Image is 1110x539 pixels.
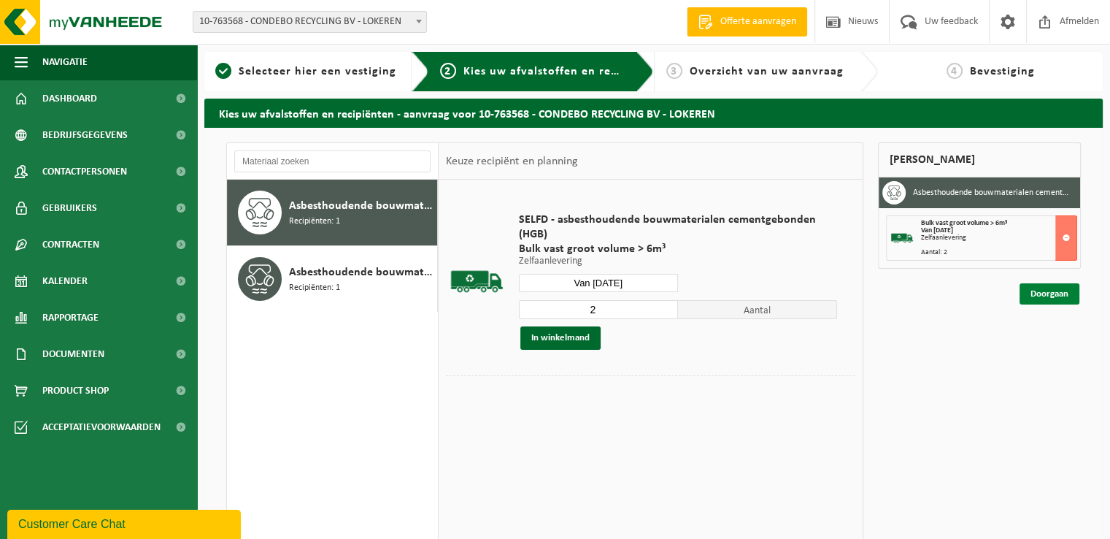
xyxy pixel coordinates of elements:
[227,180,438,246] button: Asbesthoudende bouwmaterialen cementgebonden (hechtgebonden) Recipiënten: 1
[289,215,340,229] span: Recipiënten: 1
[717,15,800,29] span: Offerte aanvragen
[519,213,838,242] span: SELFD - asbesthoudende bouwmaterialen cementgebonden (HGB)
[519,242,838,256] span: Bulk vast groot volume > 6m³
[439,143,585,180] div: Keuze recipiënt en planning
[42,80,97,117] span: Dashboard
[921,219,1007,227] span: Bulk vast groot volume > 6m³
[1020,283,1079,305] a: Doorgaan
[970,66,1035,77] span: Bevestiging
[289,281,340,295] span: Recipiënten: 1
[239,66,396,77] span: Selecteer hier een vestiging
[913,181,1069,204] h3: Asbesthoudende bouwmaterialen cementgebonden (hechtgebonden)
[227,246,438,312] button: Asbesthoudende bouwmaterialen cementgebonden met isolatie(hechtgebonden) Recipiënten: 1
[921,249,1076,256] div: Aantal: 2
[878,142,1081,177] div: [PERSON_NAME]
[463,66,664,77] span: Kies uw afvalstoffen en recipiënten
[42,409,161,446] span: Acceptatievoorwaarden
[42,153,127,190] span: Contactpersonen
[921,234,1076,242] div: Zelfaanlevering
[234,150,431,172] input: Materiaal zoeken
[204,99,1103,127] h2: Kies uw afvalstoffen en recipiënten - aanvraag voor 10-763568 - CONDEBO RECYCLING BV - LOKEREN
[289,264,433,281] span: Asbesthoudende bouwmaterialen cementgebonden met isolatie(hechtgebonden)
[289,197,433,215] span: Asbesthoudende bouwmaterialen cementgebonden (hechtgebonden)
[947,63,963,79] span: 4
[42,263,88,299] span: Kalender
[440,63,456,79] span: 2
[678,300,837,319] span: Aantal
[42,226,99,263] span: Contracten
[519,256,838,267] p: Zelfaanlevering
[212,63,400,80] a: 1Selecteer hier een vestiging
[42,299,99,336] span: Rapportage
[42,336,104,372] span: Documenten
[666,63,682,79] span: 3
[42,190,97,226] span: Gebruikers
[42,117,128,153] span: Bedrijfsgegevens
[7,507,244,539] iframe: chat widget
[193,11,427,33] span: 10-763568 - CONDEBO RECYCLING BV - LOKEREN
[687,7,807,37] a: Offerte aanvragen
[42,44,88,80] span: Navigatie
[690,66,844,77] span: Overzicht van uw aanvraag
[42,372,109,409] span: Product Shop
[215,63,231,79] span: 1
[520,326,601,350] button: In winkelmand
[519,274,678,292] input: Selecteer datum
[193,12,426,32] span: 10-763568 - CONDEBO RECYCLING BV - LOKEREN
[921,226,953,234] strong: Van [DATE]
